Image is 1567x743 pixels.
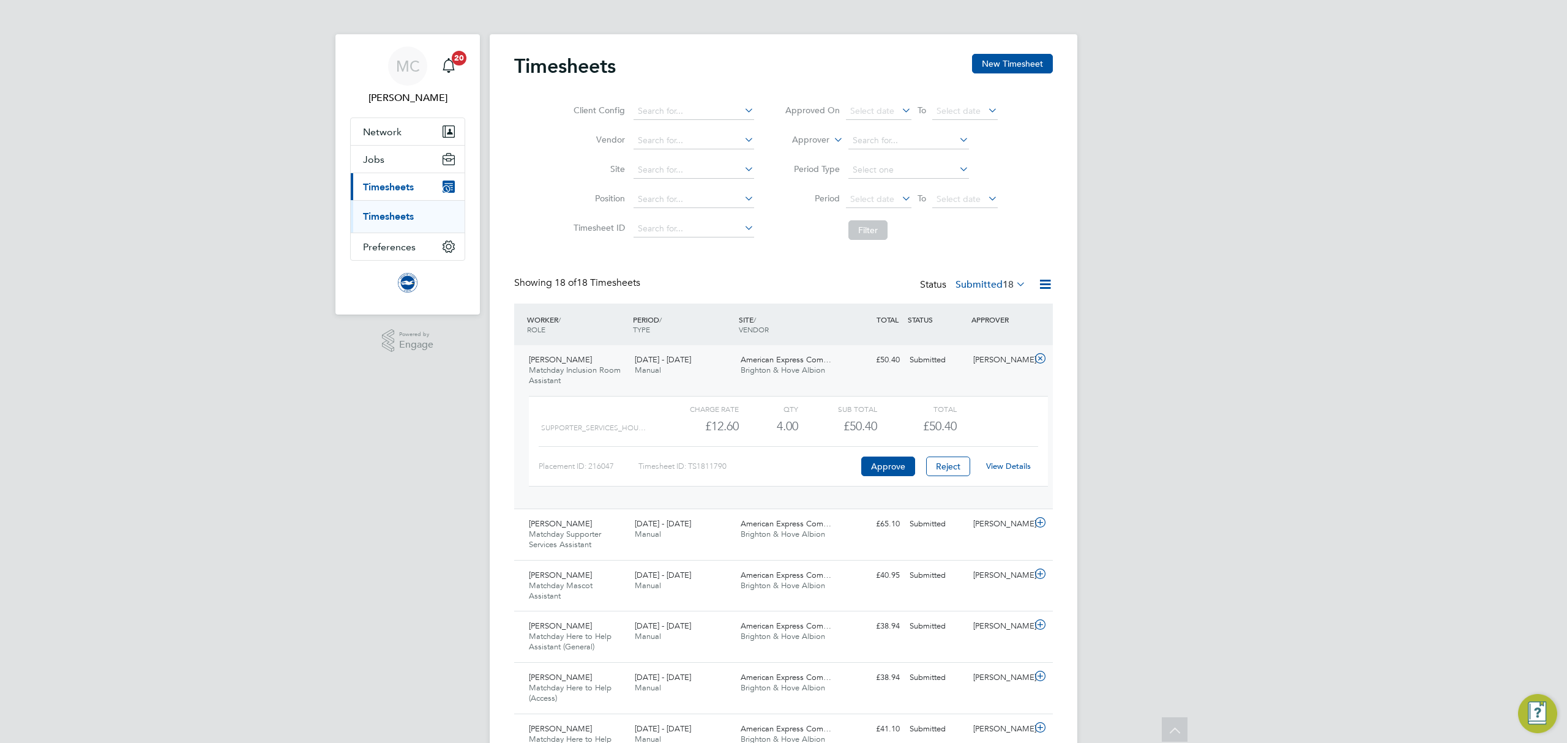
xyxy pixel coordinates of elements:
[861,457,915,476] button: Approve
[529,518,592,529] span: [PERSON_NAME]
[570,134,625,145] label: Vendor
[798,416,877,436] div: £50.40
[848,132,969,149] input: Search for...
[905,566,968,586] div: Submitted
[741,518,831,529] span: American Express Com…
[363,181,414,193] span: Timesheets
[968,616,1032,637] div: [PERSON_NAME]
[635,723,691,734] span: [DATE] - [DATE]
[972,54,1053,73] button: New Timesheet
[968,566,1032,586] div: [PERSON_NAME]
[382,329,434,353] a: Powered byEngage
[850,193,894,204] span: Select date
[570,163,625,174] label: Site
[1003,278,1014,291] span: 18
[363,154,384,165] span: Jobs
[635,354,691,365] span: [DATE] - [DATE]
[660,416,739,436] div: £12.60
[634,132,754,149] input: Search for...
[351,200,465,233] div: Timesheets
[635,672,691,682] span: [DATE] - [DATE]
[841,668,905,688] div: £38.94
[399,329,433,340] span: Powered by
[923,419,957,433] span: £50.40
[841,566,905,586] div: £40.95
[1518,694,1557,733] button: Engage Resource Center
[937,193,981,204] span: Select date
[968,350,1032,370] div: [PERSON_NAME]
[798,401,877,416] div: Sub Total
[848,162,969,179] input: Select one
[514,277,643,289] div: Showing
[905,668,968,688] div: Submitted
[524,308,630,340] div: WORKER
[634,191,754,208] input: Search for...
[635,529,661,539] span: Manual
[635,518,691,529] span: [DATE] - [DATE]
[905,350,968,370] div: Submitted
[986,461,1031,471] a: View Details
[363,211,414,222] a: Timesheets
[741,354,831,365] span: American Express Com…
[541,424,646,432] span: SUPPORTER_SERVICES_HOU…
[399,340,433,350] span: Engage
[914,102,930,118] span: To
[739,324,769,334] span: VENDOR
[398,273,417,293] img: brightonandhovealbion-logo-retina.png
[634,103,754,120] input: Search for...
[529,631,611,652] span: Matchday Here to Help Assistant (General)
[558,315,561,324] span: /
[739,416,798,436] div: 4.00
[848,220,888,240] button: Filter
[850,105,894,116] span: Select date
[841,719,905,739] div: £41.10
[555,277,640,289] span: 18 Timesheets
[634,220,754,237] input: Search for...
[529,621,592,631] span: [PERSON_NAME]
[350,273,465,293] a: Go to home page
[937,105,981,116] span: Select date
[529,365,621,386] span: Matchday Inclusion Room Assistant
[877,315,899,324] span: TOTAL
[741,682,825,693] span: Brighton & Hove Albion
[396,58,420,74] span: MC
[926,457,970,476] button: Reject
[570,105,625,116] label: Client Config
[350,47,465,105] a: MC[PERSON_NAME]
[635,682,661,693] span: Manual
[570,193,625,204] label: Position
[634,162,754,179] input: Search for...
[659,315,662,324] span: /
[754,315,756,324] span: /
[630,308,736,340] div: PERIOD
[529,682,611,703] span: Matchday Here to Help (Access)
[905,308,968,330] div: STATUS
[968,668,1032,688] div: [PERSON_NAME]
[741,621,831,631] span: American Express Com…
[351,173,465,200] button: Timesheets
[660,401,739,416] div: Charge rate
[739,401,798,416] div: QTY
[335,34,480,315] nav: Main navigation
[741,529,825,539] span: Brighton & Hove Albion
[920,277,1028,294] div: Status
[736,308,842,340] div: SITE
[529,723,592,734] span: [PERSON_NAME]
[638,457,858,476] div: Timesheet ID: TS1811790
[635,365,661,375] span: Manual
[350,91,465,105] span: Millie Crowhurst
[741,631,825,641] span: Brighton & Hove Albion
[877,401,956,416] div: Total
[741,580,825,591] span: Brighton & Hove Albion
[785,193,840,204] label: Period
[741,672,831,682] span: American Express Com…
[351,118,465,145] button: Network
[914,190,930,206] span: To
[841,514,905,534] div: £65.10
[527,324,545,334] span: ROLE
[968,514,1032,534] div: [PERSON_NAME]
[841,616,905,637] div: £38.94
[785,163,840,174] label: Period Type
[635,580,661,591] span: Manual
[363,126,402,138] span: Network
